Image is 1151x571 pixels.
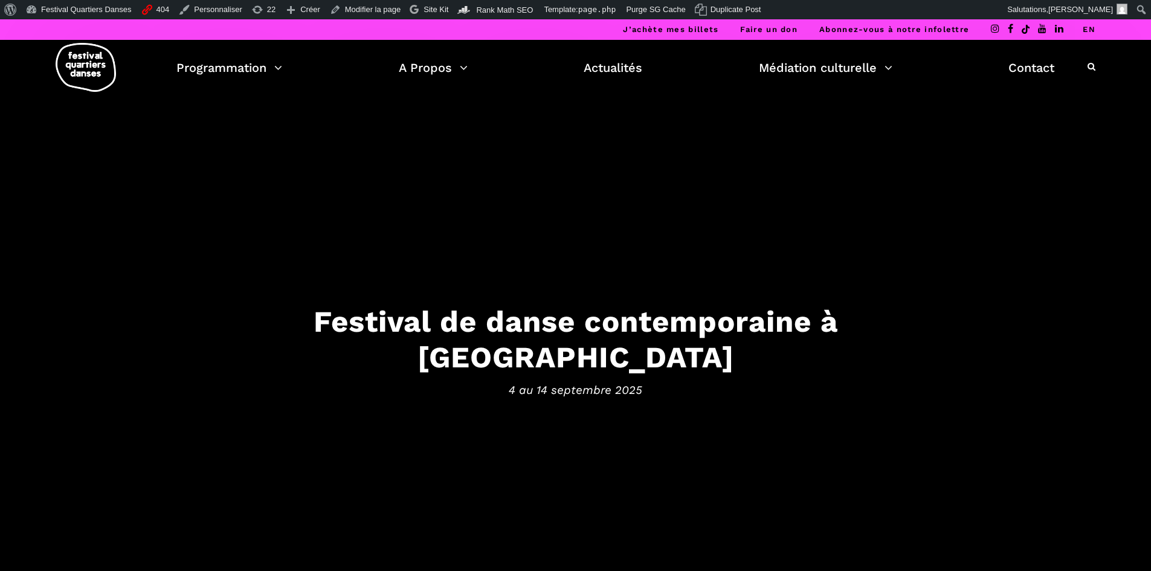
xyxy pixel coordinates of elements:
[1083,25,1095,34] a: EN
[476,5,533,15] span: Rank Math SEO
[399,57,468,78] a: A Propos
[740,25,798,34] a: Faire un don
[201,304,950,375] h3: Festival de danse contemporaine à [GEOGRAPHIC_DATA]
[759,57,892,78] a: Médiation culturelle
[1048,5,1113,14] span: [PERSON_NAME]
[56,43,116,92] img: logo-fqd-med
[819,25,969,34] a: Abonnez-vous à notre infolettre
[584,57,642,78] a: Actualités
[176,57,282,78] a: Programmation
[1008,57,1054,78] a: Contact
[424,5,448,14] span: Site Kit
[623,25,718,34] a: J’achète mes billets
[578,5,616,14] span: page.php
[201,381,950,399] span: 4 au 14 septembre 2025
